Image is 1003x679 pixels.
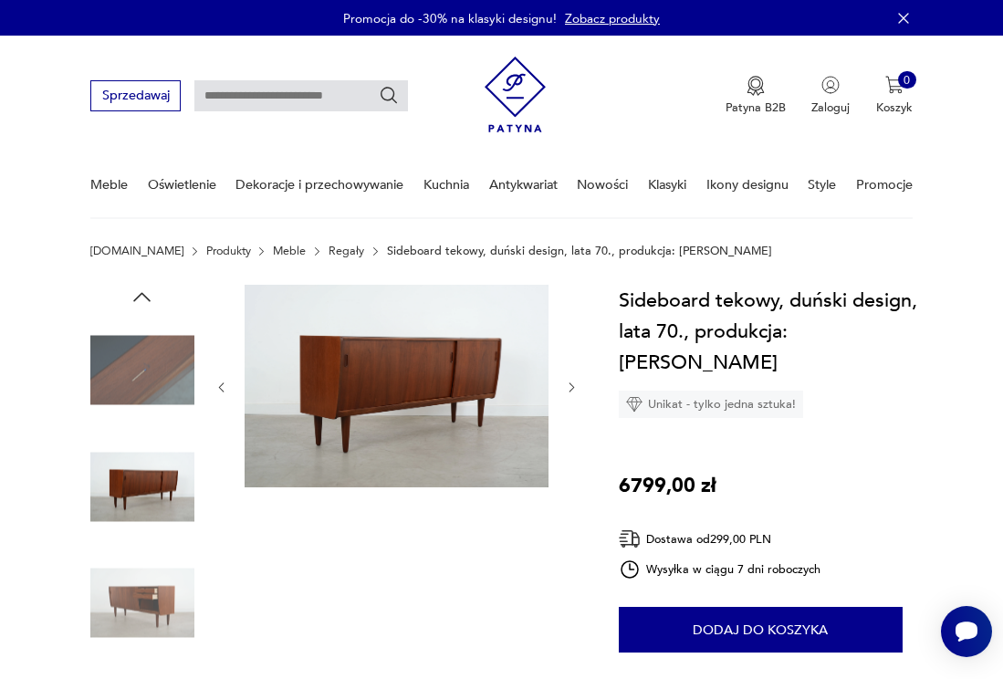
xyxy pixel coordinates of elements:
[821,76,840,94] img: Ikonka użytkownika
[811,99,850,116] p: Zaloguj
[329,245,364,257] a: Regały
[485,50,546,139] img: Patyna - sklep z meblami i dekoracjami vintage
[489,153,558,216] a: Antykwariat
[941,606,992,657] iframe: Smartsupp widget button
[387,245,772,257] p: Sideboard tekowy, duński design, lata 70., produkcja: [PERSON_NAME]
[619,391,803,418] div: Unikat - tylko jedna sztuka!
[619,528,821,550] div: Dostawa od 299,00 PLN
[726,76,786,116] button: Patyna B2B
[619,470,716,501] p: 6799,00 zł
[706,153,789,216] a: Ikony designu
[90,319,194,423] img: Zdjęcie produktu Sideboard tekowy, duński design, lata 70., produkcja: Dania
[648,153,686,216] a: Klasyki
[90,551,194,655] img: Zdjęcie produktu Sideboard tekowy, duński design, lata 70., produkcja: Dania
[565,10,660,27] a: Zobacz produkty
[726,76,786,116] a: Ikona medaluPatyna B2B
[90,434,194,538] img: Zdjęcie produktu Sideboard tekowy, duński design, lata 70., produkcja: Dania
[808,153,836,216] a: Style
[343,10,557,27] p: Promocja do -30% na klasyki designu!
[90,153,128,216] a: Meble
[726,99,786,116] p: Patyna B2B
[876,76,913,116] button: 0Koszyk
[273,245,306,257] a: Meble
[90,91,181,102] a: Sprzedawaj
[619,285,947,379] h1: Sideboard tekowy, duński design, lata 70., produkcja: [PERSON_NAME]
[811,76,850,116] button: Zaloguj
[898,71,916,89] div: 0
[747,76,765,96] img: Ikona medalu
[90,80,181,110] button: Sprzedawaj
[619,528,641,550] img: Ikona dostawy
[619,559,821,580] div: Wysyłka w ciągu 7 dni roboczych
[626,396,643,413] img: Ikona diamentu
[90,245,183,257] a: [DOMAIN_NAME]
[206,245,251,257] a: Produkty
[148,153,216,216] a: Oświetlenie
[619,607,903,653] button: Dodaj do koszyka
[856,153,913,216] a: Promocje
[245,285,549,488] img: Zdjęcie produktu Sideboard tekowy, duński design, lata 70., produkcja: Dania
[577,153,628,216] a: Nowości
[379,86,399,106] button: Szukaj
[235,153,403,216] a: Dekoracje i przechowywanie
[423,153,469,216] a: Kuchnia
[876,99,913,116] p: Koszyk
[885,76,904,94] img: Ikona koszyka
